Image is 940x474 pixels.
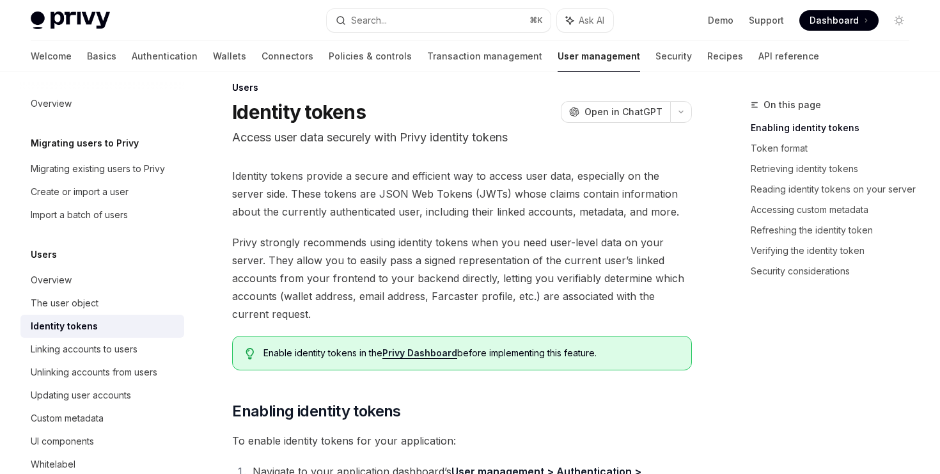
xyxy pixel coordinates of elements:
[31,41,72,72] a: Welcome
[213,41,246,72] a: Wallets
[232,401,401,422] span: Enabling identity tokens
[327,9,550,32] button: Search...⌘K
[262,41,313,72] a: Connectors
[751,118,920,138] a: Enabling identity tokens
[20,92,184,115] a: Overview
[31,184,129,200] div: Create or import a user
[751,200,920,220] a: Accessing custom metadata
[20,180,184,203] a: Create or import a user
[529,15,543,26] span: ⌘ K
[31,457,75,472] div: Whitelabel
[232,233,692,323] span: Privy strongly recommends using identity tokens when you need user-level data on your server. The...
[20,338,184,361] a: Linking accounts to users
[87,41,116,72] a: Basics
[31,207,128,223] div: Import a batch of users
[20,203,184,226] a: Import a batch of users
[427,41,542,72] a: Transaction management
[31,411,104,426] div: Custom metadata
[31,96,72,111] div: Overview
[20,315,184,338] a: Identity tokens
[558,41,640,72] a: User management
[232,432,692,450] span: To enable identity tokens for your application:
[751,138,920,159] a: Token format
[751,241,920,261] a: Verifying the identity token
[751,261,920,281] a: Security considerations
[31,296,98,311] div: The user object
[20,292,184,315] a: The user object
[232,167,692,221] span: Identity tokens provide a secure and efficient way to access user data, especially on the server ...
[810,14,859,27] span: Dashboard
[132,41,198,72] a: Authentication
[31,434,94,449] div: UI components
[263,347,678,359] span: Enable identity tokens in the before implementing this feature.
[31,342,137,357] div: Linking accounts to users
[31,136,139,151] h5: Migrating users to Privy
[382,347,457,359] a: Privy Dashboard
[751,179,920,200] a: Reading identity tokens on your server
[329,41,412,72] a: Policies & controls
[246,348,255,359] svg: Tip
[655,41,692,72] a: Security
[749,14,784,27] a: Support
[20,430,184,453] a: UI components
[751,220,920,241] a: Refreshing the identity token
[31,365,157,380] div: Unlinking accounts from users
[584,106,662,118] span: Open in ChatGPT
[751,159,920,179] a: Retrieving identity tokens
[232,129,692,146] p: Access user data securely with Privy identity tokens
[708,14,733,27] a: Demo
[758,41,819,72] a: API reference
[579,14,604,27] span: Ask AI
[31,247,57,262] h5: Users
[557,9,613,32] button: Ask AI
[561,101,670,123] button: Open in ChatGPT
[707,41,743,72] a: Recipes
[31,273,72,288] div: Overview
[20,269,184,292] a: Overview
[20,407,184,430] a: Custom metadata
[20,384,184,407] a: Updating user accounts
[20,361,184,384] a: Unlinking accounts from users
[351,13,387,28] div: Search...
[31,12,110,29] img: light logo
[764,97,821,113] span: On this page
[20,157,184,180] a: Migrating existing users to Privy
[799,10,879,31] a: Dashboard
[232,100,366,123] h1: Identity tokens
[889,10,909,31] button: Toggle dark mode
[31,388,131,403] div: Updating user accounts
[31,161,165,177] div: Migrating existing users to Privy
[232,81,692,94] div: Users
[31,319,98,334] div: Identity tokens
